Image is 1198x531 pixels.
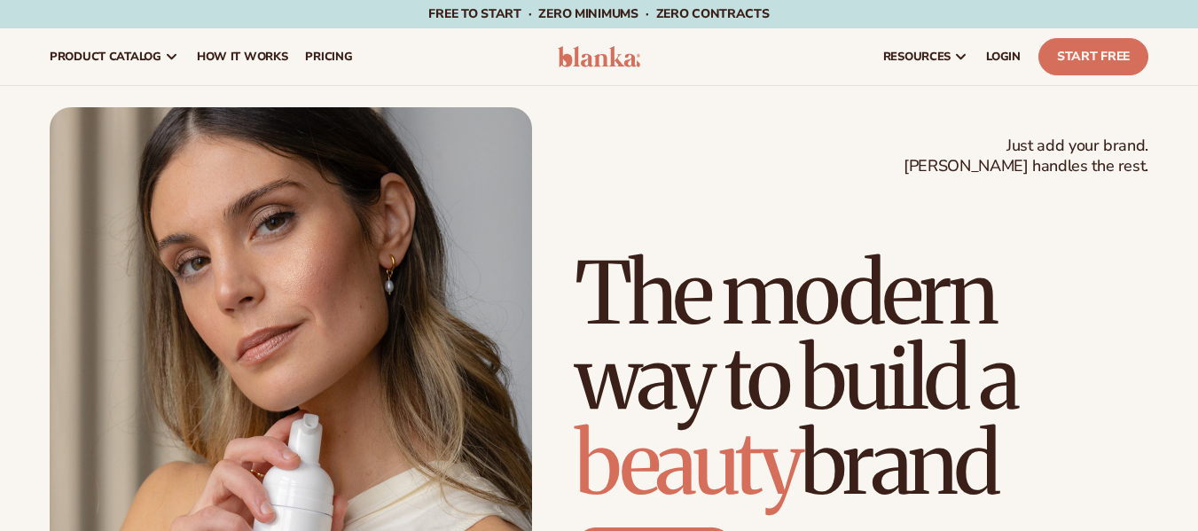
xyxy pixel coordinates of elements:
span: Just add your brand. [PERSON_NAME] handles the rest. [904,136,1148,177]
span: Free to start · ZERO minimums · ZERO contracts [428,5,769,22]
span: pricing [305,50,352,64]
a: How It Works [188,28,297,85]
h1: The modern way to build a brand [575,251,1148,506]
span: LOGIN [986,50,1021,64]
a: pricing [296,28,361,85]
span: beauty [575,410,800,517]
a: product catalog [41,28,188,85]
img: logo [558,46,641,67]
a: Start Free [1038,38,1148,75]
span: product catalog [50,50,161,64]
span: resources [883,50,951,64]
span: How It Works [197,50,288,64]
a: resources [874,28,977,85]
a: LOGIN [977,28,1030,85]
